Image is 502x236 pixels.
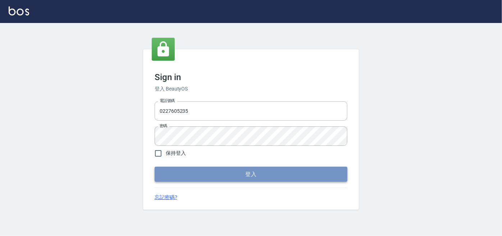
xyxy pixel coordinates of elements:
[155,194,177,201] a: 忘記密碼?
[9,6,29,15] img: Logo
[155,85,347,93] h6: 登入 BeautyOS
[155,72,347,82] h3: Sign in
[155,167,347,182] button: 登入
[160,98,175,103] label: 電話號碼
[160,123,167,129] label: 密碼
[166,149,186,157] span: 保持登入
